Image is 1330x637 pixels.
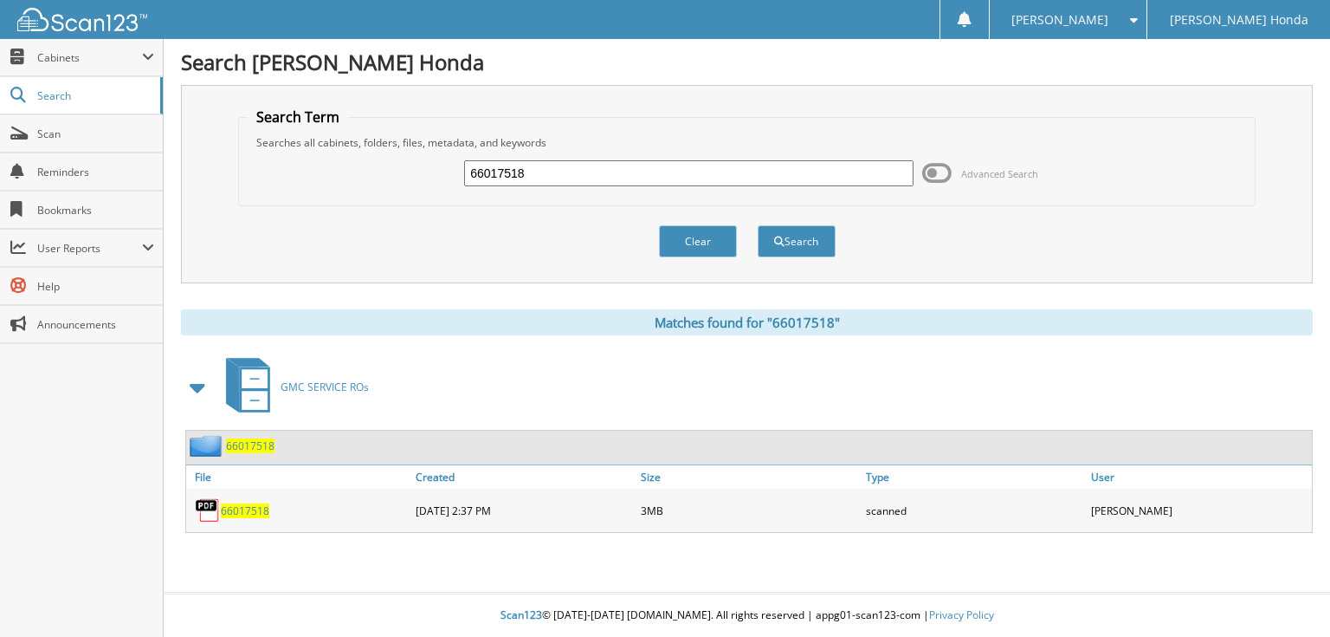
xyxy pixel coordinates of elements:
span: Bookmarks [37,203,154,218]
a: Type [862,465,1087,489]
h1: Search [PERSON_NAME] Honda [181,48,1313,76]
div: © [DATE]-[DATE] [DOMAIN_NAME]. All rights reserved | appg01-scan123-com | [164,595,1330,637]
div: scanned [862,493,1087,528]
span: Announcements [37,317,154,332]
span: GMC SERVICE ROs [281,380,369,394]
div: Matches found for "66017518" [181,309,1313,335]
a: Created [411,465,636,489]
span: Scan [37,127,154,141]
span: [PERSON_NAME] [1011,15,1108,25]
div: 3MB [636,493,862,528]
span: Scan123 [500,608,542,622]
a: User [1087,465,1312,489]
img: scan123-logo-white.svg [17,8,147,31]
a: File [186,465,411,489]
div: [PERSON_NAME] [1087,493,1312,528]
span: Cabinets [37,50,142,65]
div: [DATE] 2:37 PM [411,493,636,528]
span: Advanced Search [961,167,1038,180]
span: User Reports [37,241,142,256]
iframe: Chat Widget [1243,554,1330,637]
a: 66017518 [221,504,269,518]
legend: Search Term [248,107,348,127]
span: Search [37,88,152,103]
button: Clear [659,225,737,257]
a: GMC SERVICE ROs [216,353,369,421]
span: Reminders [37,165,154,179]
img: PDF.png [195,497,221,523]
div: Searches all cabinets, folders, files, metadata, and keywords [248,135,1245,150]
a: Privacy Policy [929,608,994,622]
span: [PERSON_NAME] Honda [1170,15,1308,25]
img: folder2.png [190,435,226,457]
button: Search [758,225,836,257]
span: Help [37,279,154,294]
a: 66017518 [226,439,274,453]
a: Size [636,465,862,489]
